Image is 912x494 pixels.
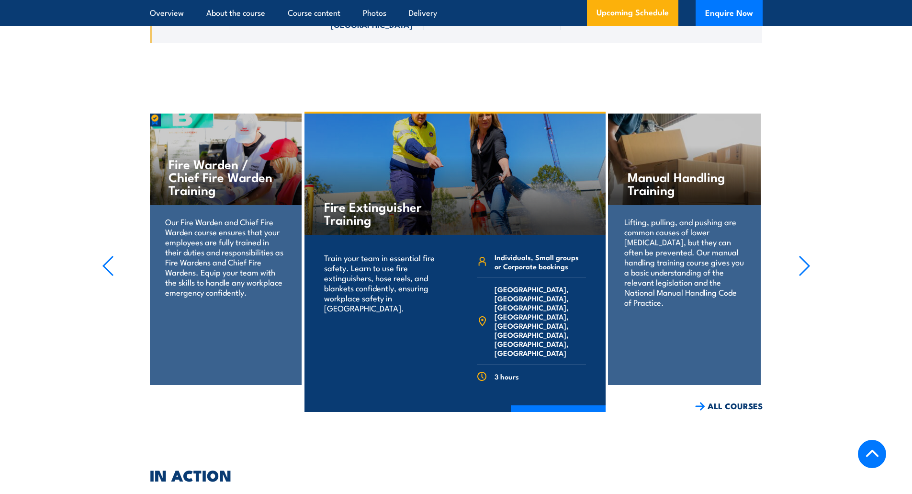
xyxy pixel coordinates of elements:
h4: Fire Warden / Chief Fire Warden Training [169,157,282,196]
p: Train your team in essential fire safety. Learn to use fire extinguishers, hose reels, and blanke... [324,253,442,313]
span: Individuals, Small groups or Corporate bookings [495,253,585,271]
a: ALL COURSES [695,401,763,412]
h2: IN ACTION [150,468,763,482]
p: Our Fire Warden and Chief Fire Warden course ensures that your employees are fully trained in the... [165,217,285,297]
span: [GEOGRAPHIC_DATA], [GEOGRAPHIC_DATA], [GEOGRAPHIC_DATA], [GEOGRAPHIC_DATA], [GEOGRAPHIC_DATA], [G... [495,285,585,357]
a: COURSE DETAILS [511,405,606,430]
p: Lifting, pulling, and pushing are common causes of lower [MEDICAL_DATA], but they can often be pr... [624,217,744,307]
h4: Fire Extinguisher Training [324,200,437,226]
span: 3 hours [495,372,519,381]
h4: Manual Handling Training [628,170,741,196]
